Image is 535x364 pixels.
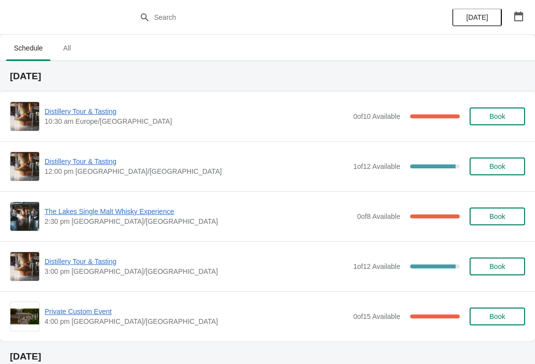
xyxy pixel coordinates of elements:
[470,107,525,125] button: Book
[10,202,39,231] img: The Lakes Single Malt Whisky Experience | | 2:30 pm Europe/London
[45,166,348,176] span: 12:00 pm [GEOGRAPHIC_DATA]/[GEOGRAPHIC_DATA]
[489,112,505,120] span: Book
[357,212,400,220] span: 0 of 8 Available
[470,208,525,225] button: Book
[470,308,525,325] button: Book
[45,216,352,226] span: 2:30 pm [GEOGRAPHIC_DATA]/[GEOGRAPHIC_DATA]
[45,257,348,266] span: Distillery Tour & Tasting
[353,262,400,270] span: 1 of 12 Available
[10,102,39,131] img: Distillery Tour & Tasting | | 10:30 am Europe/London
[54,39,79,57] span: All
[489,162,505,170] span: Book
[452,8,502,26] button: [DATE]
[45,106,348,116] span: Distillery Tour & Tasting
[10,352,525,362] h2: [DATE]
[10,252,39,281] img: Distillery Tour & Tasting | | 3:00 pm Europe/London
[6,39,51,57] span: Schedule
[353,162,400,170] span: 1 of 12 Available
[489,262,505,270] span: Book
[45,207,352,216] span: The Lakes Single Malt Whisky Experience
[353,312,400,320] span: 0 of 15 Available
[489,312,505,320] span: Book
[10,152,39,181] img: Distillery Tour & Tasting | | 12:00 pm Europe/London
[470,258,525,275] button: Book
[45,316,348,326] span: 4:00 pm [GEOGRAPHIC_DATA]/[GEOGRAPHIC_DATA]
[489,212,505,220] span: Book
[466,13,488,21] span: [DATE]
[470,157,525,175] button: Book
[154,8,401,26] input: Search
[45,156,348,166] span: Distillery Tour & Tasting
[45,266,348,276] span: 3:00 pm [GEOGRAPHIC_DATA]/[GEOGRAPHIC_DATA]
[45,307,348,316] span: Private Custom Event
[10,71,525,81] h2: [DATE]
[10,309,39,325] img: Private Custom Event | | 4:00 pm Europe/London
[45,116,348,126] span: 10:30 am Europe/[GEOGRAPHIC_DATA]
[353,112,400,120] span: 0 of 10 Available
